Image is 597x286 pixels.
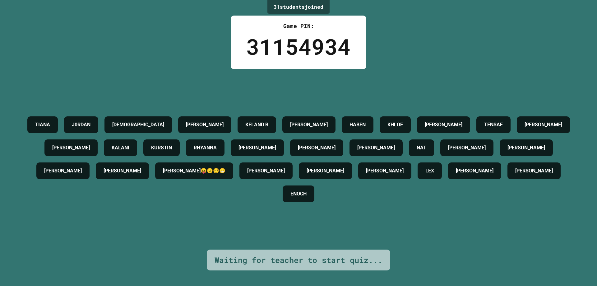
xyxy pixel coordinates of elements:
[515,167,553,175] h4: [PERSON_NAME]
[52,144,90,152] h4: [PERSON_NAME]
[35,121,50,129] h4: TIANA
[246,22,351,30] div: Game PIN:
[507,144,545,152] h4: [PERSON_NAME]
[112,121,164,129] h4: [DEMOGRAPHIC_DATA]
[417,144,426,152] h4: NAT
[484,121,503,129] h4: TENSAE
[246,30,351,63] div: 31154934
[247,167,285,175] h4: [PERSON_NAME]
[298,144,336,152] h4: [PERSON_NAME]
[215,254,382,266] div: Waiting for teacher to start quiz...
[163,167,225,175] h4: [PERSON_NAME]😝😕😏😁
[151,144,172,152] h4: KURSTIN
[245,121,268,129] h4: KELAND B
[387,121,403,129] h4: KHLOE
[194,144,217,152] h4: RHYANNA
[456,167,493,175] h4: [PERSON_NAME]
[44,167,82,175] h4: [PERSON_NAME]
[366,167,404,175] h4: [PERSON_NAME]
[72,121,90,129] h4: J0RDAN
[290,190,307,198] h4: ENOCH
[104,167,141,175] h4: [PERSON_NAME]
[238,144,276,152] h4: [PERSON_NAME]
[307,167,344,175] h4: [PERSON_NAME]
[357,144,395,152] h4: [PERSON_NAME]
[425,121,462,129] h4: [PERSON_NAME]
[349,121,366,129] h4: HABEN
[186,121,224,129] h4: [PERSON_NAME]
[525,121,562,129] h4: [PERSON_NAME]
[112,144,129,152] h4: KALANI
[425,167,434,175] h4: LEX
[448,144,486,152] h4: [PERSON_NAME]
[290,121,328,129] h4: [PERSON_NAME]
